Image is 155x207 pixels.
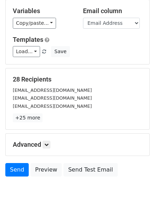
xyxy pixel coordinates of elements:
[63,163,117,177] a: Send Test Email
[5,163,29,177] a: Send
[83,7,143,15] h5: Email column
[120,173,155,207] iframe: Chat Widget
[13,88,92,93] small: [EMAIL_ADDRESS][DOMAIN_NAME]
[13,75,142,83] h5: 28 Recipients
[13,36,43,43] a: Templates
[13,141,142,149] h5: Advanced
[13,18,56,29] a: Copy/paste...
[13,46,40,57] a: Load...
[31,163,62,177] a: Preview
[51,46,70,57] button: Save
[13,95,92,101] small: [EMAIL_ADDRESS][DOMAIN_NAME]
[13,7,72,15] h5: Variables
[13,113,43,122] a: +25 more
[13,103,92,109] small: [EMAIL_ADDRESS][DOMAIN_NAME]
